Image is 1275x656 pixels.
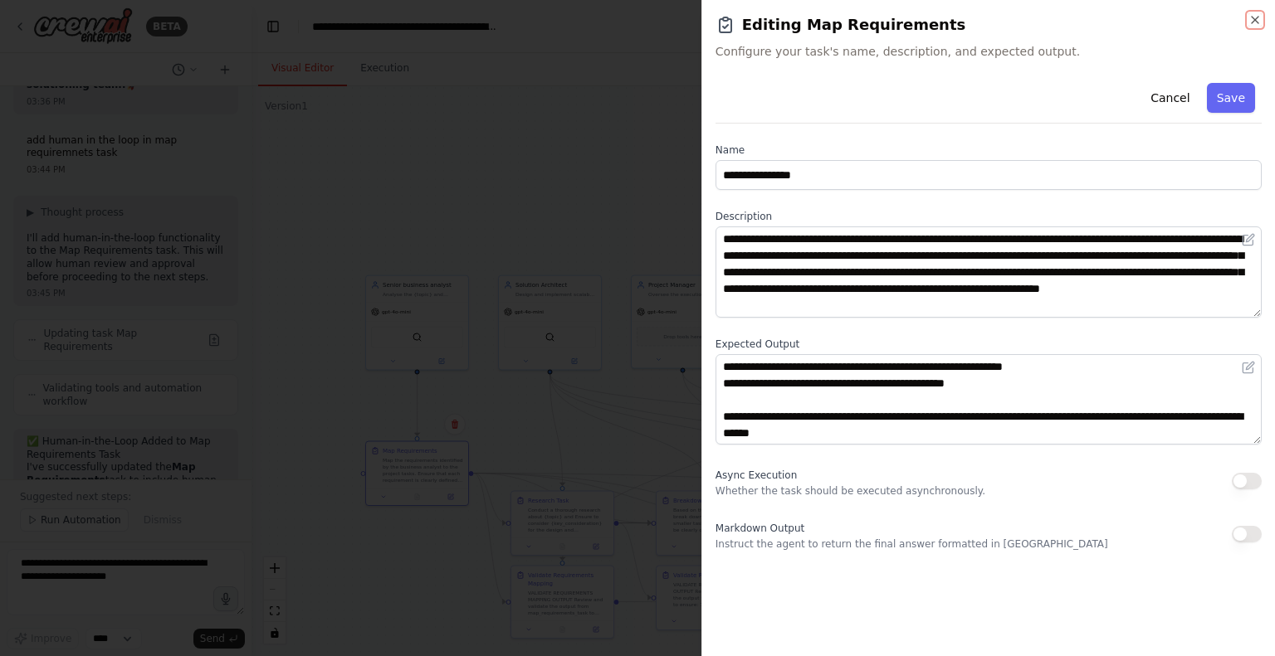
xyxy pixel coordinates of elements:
[716,537,1108,551] p: Instruct the agent to return the final answer formatted in [GEOGRAPHIC_DATA]
[716,143,1262,157] label: Name
[716,13,1262,36] h2: Editing Map Requirements
[716,484,985,498] p: Whether the task should be executed asynchronously.
[1141,83,1199,113] button: Cancel
[716,522,804,534] span: Markdown Output
[716,210,1262,223] label: Description
[1238,357,1258,377] button: Open in editor
[1238,230,1258,250] button: Open in editor
[716,43,1262,60] span: Configure your task's name, description, and expected output.
[716,338,1262,351] label: Expected Output
[1207,83,1255,113] button: Save
[716,469,797,481] span: Async Execution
